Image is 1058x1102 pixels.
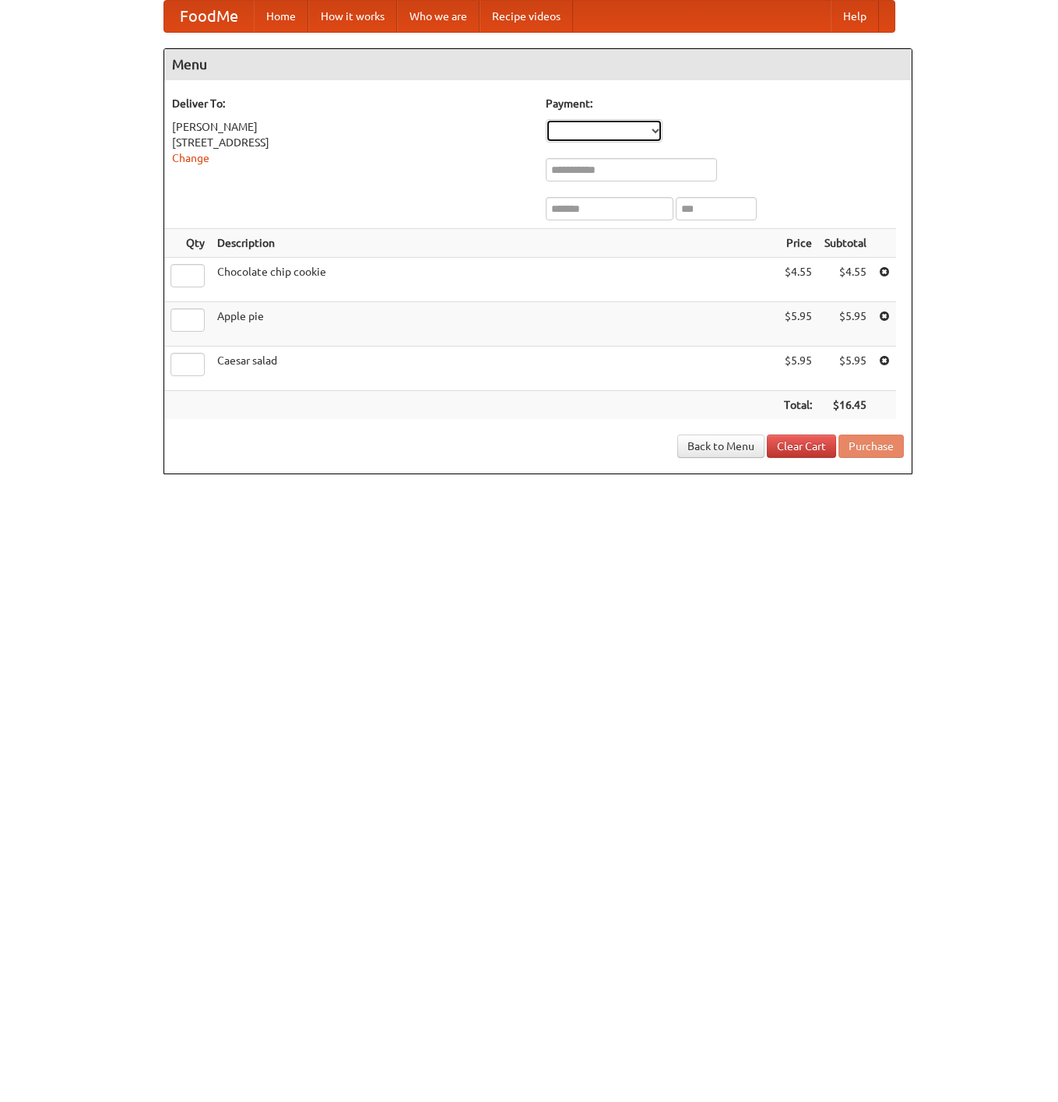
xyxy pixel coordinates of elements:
td: $4.55 [818,258,873,302]
td: $5.95 [818,302,873,347]
div: [STREET_ADDRESS] [172,135,530,150]
a: Recipe videos [480,1,573,32]
div: [PERSON_NAME] [172,119,530,135]
td: $5.95 [778,347,818,391]
th: Description [211,229,778,258]
th: Price [778,229,818,258]
a: Clear Cart [767,435,836,458]
th: Qty [164,229,211,258]
a: Home [254,1,308,32]
td: Apple pie [211,302,778,347]
th: Subtotal [818,229,873,258]
a: Who we are [397,1,480,32]
a: Change [172,152,209,164]
button: Purchase [838,435,904,458]
a: FoodMe [164,1,254,32]
td: $4.55 [778,258,818,302]
th: $16.45 [818,391,873,420]
td: $5.95 [778,302,818,347]
a: Back to Menu [677,435,765,458]
td: $5.95 [818,347,873,391]
th: Total: [778,391,818,420]
h5: Payment: [546,96,904,111]
td: Chocolate chip cookie [211,258,778,302]
h4: Menu [164,49,912,80]
a: Help [831,1,879,32]
td: Caesar salad [211,347,778,391]
h5: Deliver To: [172,96,530,111]
a: How it works [308,1,397,32]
